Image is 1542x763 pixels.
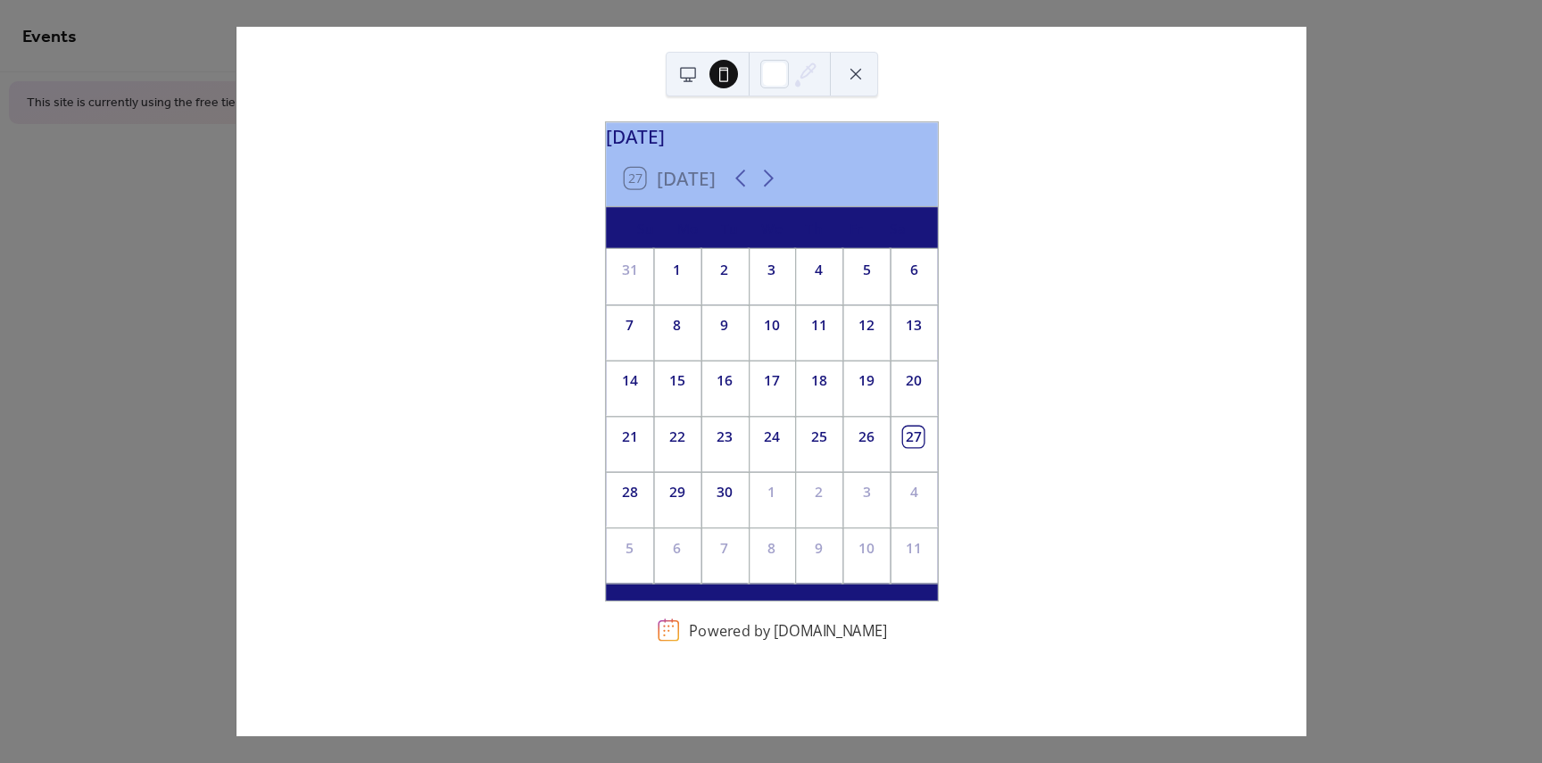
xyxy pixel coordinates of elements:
div: 28 [618,482,639,502]
div: 2 [808,482,829,502]
div: 22 [667,427,687,447]
div: 3 [856,482,876,502]
div: 13 [903,315,924,336]
div: 16 [714,371,734,392]
div: 8 [761,538,782,559]
div: 27 [903,427,924,447]
div: 4 [808,260,829,280]
div: 9 [714,315,734,336]
div: 14 [618,371,639,392]
div: 1 [667,260,687,280]
div: 20 [903,371,924,392]
div: 25 [808,427,829,447]
div: 3 [761,260,782,280]
div: Su [624,207,666,249]
div: We [750,207,792,249]
div: 1 [761,482,782,502]
div: 17 [761,371,782,392]
div: 15 [667,371,687,392]
div: 4 [903,482,924,502]
div: 21 [618,427,639,447]
div: 5 [856,260,876,280]
div: 23 [714,427,734,447]
div: 6 [667,538,687,559]
div: 29 [667,482,687,502]
div: 8 [667,315,687,336]
div: 31 [618,260,639,280]
div: 30 [714,482,734,502]
div: Fr [834,207,876,249]
div: 5 [618,538,639,559]
div: Th [792,207,834,249]
div: 7 [618,315,639,336]
div: 2 [714,260,734,280]
div: 7 [714,538,734,559]
div: 19 [856,371,876,392]
div: 18 [808,371,829,392]
div: 11 [808,315,829,336]
div: 12 [856,315,876,336]
div: 10 [761,315,782,336]
div: 26 [856,427,876,447]
div: 6 [903,260,924,280]
a: [DOMAIN_NAME] [773,620,886,640]
div: 9 [808,538,829,559]
div: Mo [667,207,709,249]
div: 24 [761,427,782,447]
div: Sa [876,207,918,249]
div: [DATE] [606,122,938,150]
div: Tu [709,207,750,249]
div: 10 [856,538,876,559]
div: Powered by [689,620,887,640]
div: 11 [903,538,924,559]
